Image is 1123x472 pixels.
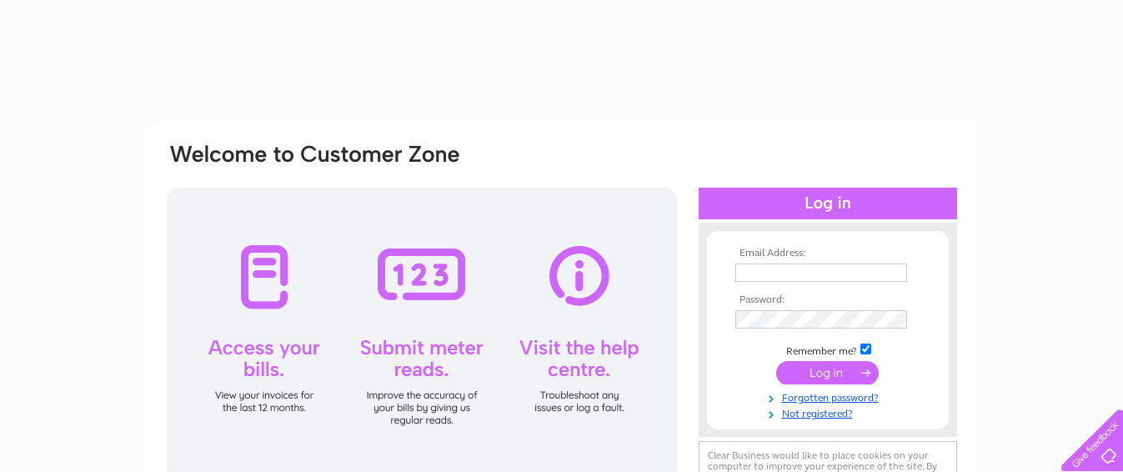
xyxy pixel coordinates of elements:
th: Email Address: [731,248,925,259]
td: Remember me? [731,341,925,358]
a: Forgotten password? [735,389,925,404]
a: Not registered? [735,404,925,420]
th: Password: [731,294,925,306]
input: Submit [776,361,879,384]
